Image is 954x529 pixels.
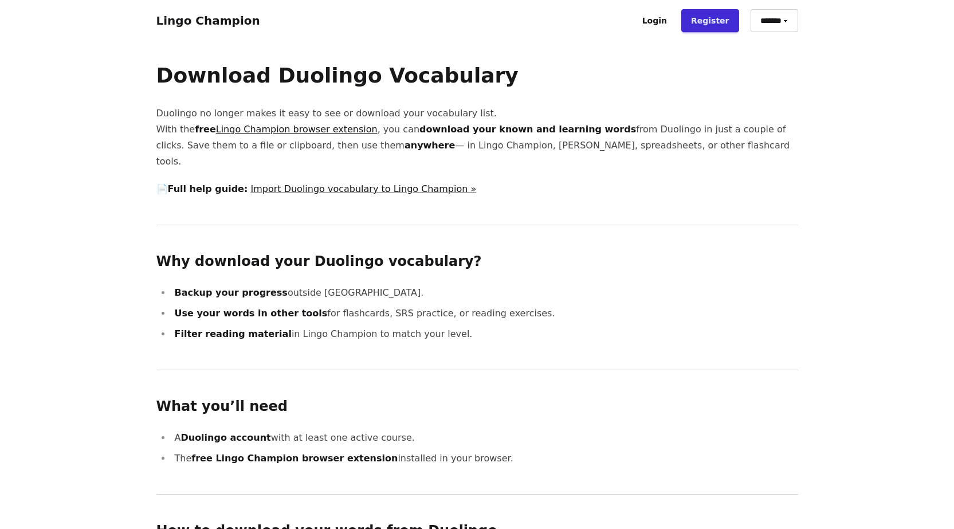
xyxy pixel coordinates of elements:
strong: Duolingo account [180,432,270,443]
a: Import Duolingo vocabulary to Lingo Champion » [250,183,476,194]
p: 📄 [156,181,798,197]
strong: download your known and learning words [419,124,636,135]
li: for flashcards, SRS practice, or reading exercises. [171,305,798,322]
h1: Download Duolingo Vocabulary [156,64,798,87]
p: Duolingo no longer makes it easy to see or download your vocabulary list. With the , you can from... [156,105,798,170]
strong: free Lingo Champion browser extension [191,453,398,464]
a: Login [633,9,677,32]
strong: Backup your progress [175,287,288,298]
strong: Filter reading material [175,328,292,339]
li: A with at least one active course. [171,430,798,446]
strong: anywhere [405,140,455,151]
a: Register [681,9,739,32]
li: The installed in your browser. [171,450,798,467]
li: in Lingo Champion to match your level. [171,326,798,342]
li: outside [GEOGRAPHIC_DATA]. [171,285,798,301]
strong: Use your words in other tools [175,308,328,319]
a: Lingo Champion browser extension [216,124,378,135]
strong: free [195,124,378,135]
a: Lingo Champion [156,14,260,28]
h2: What you’ll need [156,398,798,416]
strong: Full help guide: [168,183,248,194]
h2: Why download your Duolingo vocabulary? [156,253,798,271]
